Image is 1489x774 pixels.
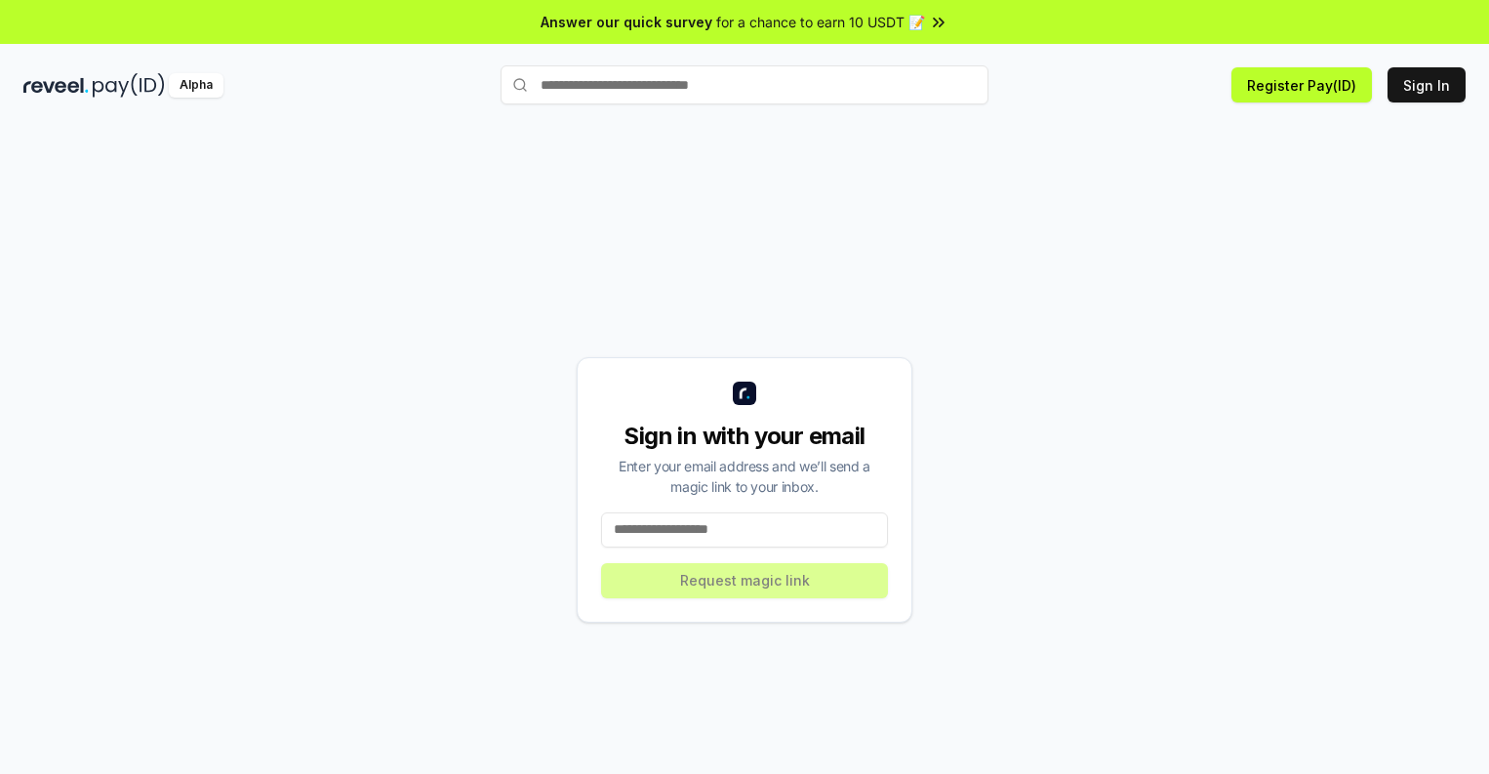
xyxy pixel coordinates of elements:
span: Answer our quick survey [541,12,712,32]
span: for a chance to earn 10 USDT 📝 [716,12,925,32]
div: Sign in with your email [601,421,888,452]
img: reveel_dark [23,73,89,98]
div: Enter your email address and we’ll send a magic link to your inbox. [601,456,888,497]
button: Register Pay(ID) [1231,67,1372,102]
img: pay_id [93,73,165,98]
div: Alpha [169,73,223,98]
button: Sign In [1388,67,1466,102]
img: logo_small [733,382,756,405]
